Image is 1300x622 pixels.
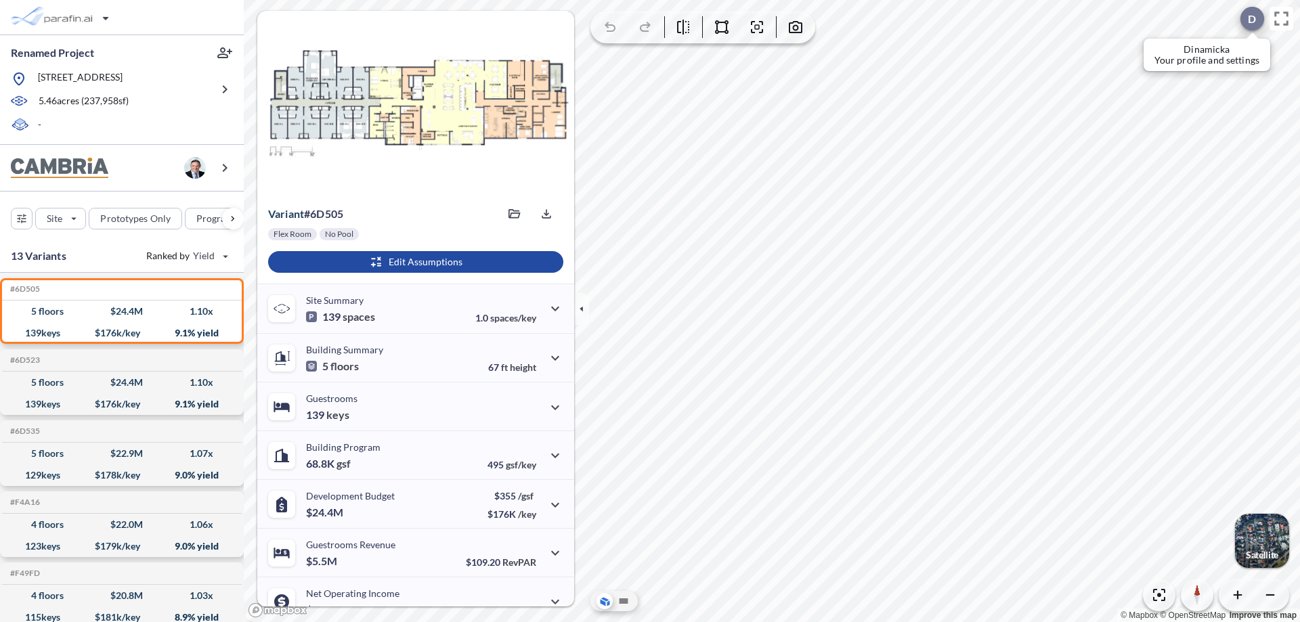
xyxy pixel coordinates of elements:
img: Switcher Image [1235,514,1289,568]
p: $5.5M [306,554,339,568]
p: # 6d505 [268,207,343,221]
button: Site Plan [615,593,632,609]
a: Mapbox homepage [248,602,307,618]
p: Building Summary [306,344,383,355]
span: RevPAR [502,556,536,568]
p: 139 [306,310,375,324]
span: /gsf [518,490,534,502]
h5: Click to copy the code [7,355,40,365]
p: - [38,118,41,133]
p: Satellite [1246,550,1278,560]
a: Improve this map [1230,610,1297,620]
p: Flex Room [274,229,311,240]
h5: Click to copy the code [7,284,40,294]
p: $176K [487,508,536,520]
span: height [510,361,536,373]
h5: Click to copy the code [7,426,40,436]
p: Program [196,212,234,225]
p: Guestrooms [306,393,357,404]
span: Yield [193,249,215,263]
h5: Click to copy the code [7,569,40,578]
span: gsf/key [506,459,536,470]
p: No Pool [325,229,353,240]
span: spaces/key [490,312,536,324]
button: Ranked by Yield [135,245,237,267]
img: user logo [184,157,206,179]
p: Guestrooms Revenue [306,539,395,550]
p: [STREET_ADDRESS] [38,70,123,87]
span: ft [501,361,508,373]
button: Switcher ImageSatellite [1235,514,1289,568]
p: $24.4M [306,506,345,519]
a: OpenStreetMap [1160,610,1226,620]
h5: Click to copy the code [7,497,40,507]
p: Site [47,212,62,225]
button: Site [35,208,86,229]
span: Variant [268,207,304,220]
p: $355 [487,490,536,502]
span: floors [330,359,359,373]
p: 5.46 acres ( 237,958 sf) [39,94,129,109]
span: margin [506,605,536,617]
p: $109.20 [466,556,536,568]
p: 1.0 [475,312,536,324]
button: Edit Assumptions [268,251,563,273]
p: 139 [306,408,349,422]
p: 40.0% [479,605,536,617]
p: D [1248,13,1256,25]
p: Development Budget [306,490,395,502]
p: Your profile and settings [1154,55,1259,66]
span: keys [326,408,349,422]
button: Prototypes Only [89,208,182,229]
p: 495 [487,459,536,470]
p: 68.8K [306,457,351,470]
button: Program [185,208,258,229]
button: Aerial View [597,593,613,609]
p: Edit Assumptions [389,255,462,269]
p: Dinamicka [1154,44,1259,55]
a: Mapbox [1121,610,1158,620]
span: /key [518,508,536,520]
p: 13 Variants [11,248,66,264]
p: Net Operating Income [306,587,399,599]
p: $2.2M [306,603,339,617]
p: 5 [306,359,359,373]
p: Building Program [306,441,381,453]
p: Prototypes Only [100,212,171,225]
span: spaces [343,310,375,324]
p: Site Summary [306,294,364,306]
p: Renamed Project [11,45,94,60]
p: 67 [488,361,536,373]
img: BrandImage [11,158,108,179]
span: gsf [337,457,351,470]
